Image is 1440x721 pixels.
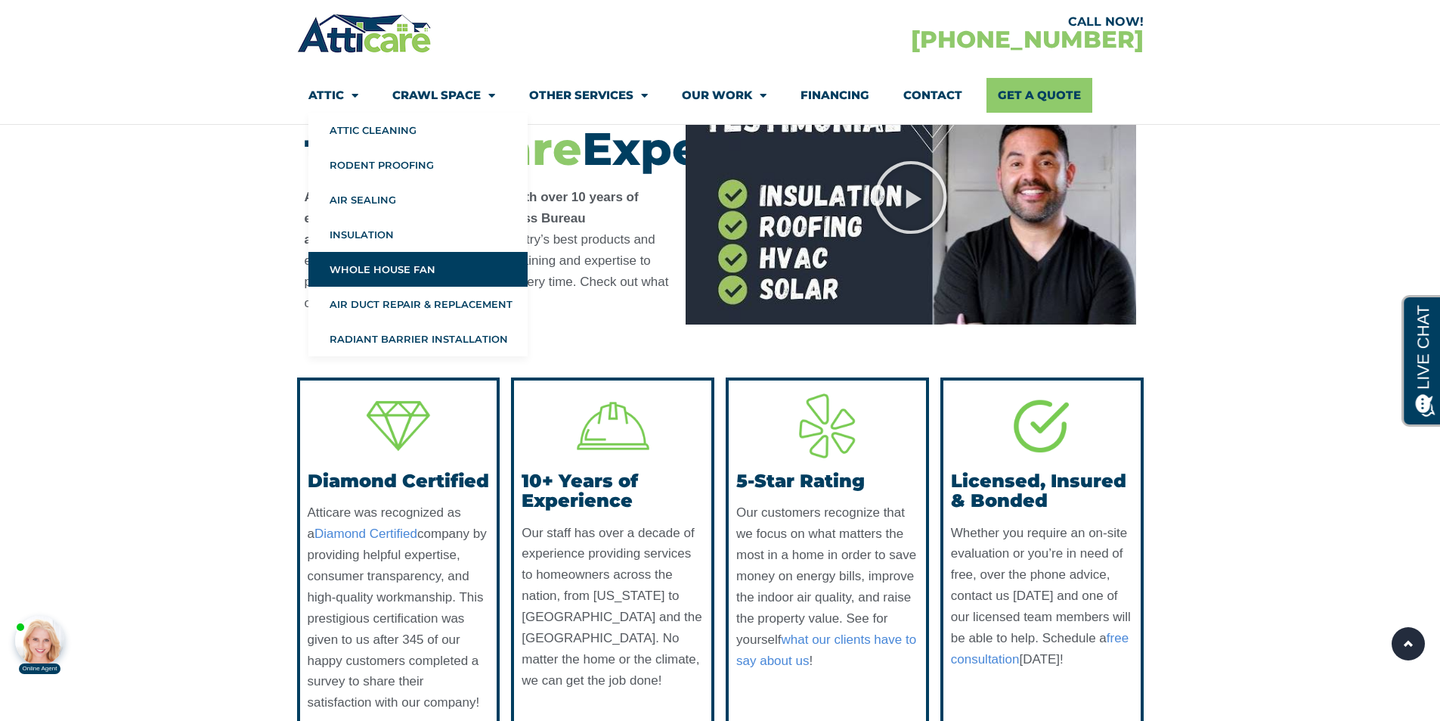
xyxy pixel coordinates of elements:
span: We install only the industry’s best products and every specialist on our team has the training an... [305,232,669,310]
p: Our staff has over a decade of experience providing services to homeowners across the nation, fro... [522,523,704,691]
p: Whether you require an on-site evaluation or you’re in need of free, over the phone advice, conta... [951,523,1133,670]
h3: Diamond Certified [308,471,490,491]
nav: Menu [308,78,1132,113]
span: Opens a chat window [37,12,122,31]
a: Other Services [529,78,648,113]
b: Atticare is a nationwide company with over 10 years of experience and an A+ Better Business Burea... [305,190,669,310]
h3: Licensed, Insured & Bonded [951,471,1133,511]
a: Diamond Certified [314,527,417,541]
a: Whole House Fan [308,252,528,287]
a: Insulation [308,217,528,252]
a: Get A Quote [986,78,1092,113]
a: Radiant Barrier Installation [308,322,528,356]
a: Crawl Space [392,78,495,113]
div: CALL NOW! [720,16,1144,28]
a: Air Duct Repair & Replacement [308,287,528,322]
h3: 10+ Years of Experience [522,471,704,511]
h3: About the Experience [305,81,670,172]
div: Play Video [873,160,949,235]
a: Our Work [682,78,766,113]
iframe: Chat Invitation [8,600,83,676]
p: Atticare was recognized as a company by providing helpful expertise, consumer transparency, and h... [308,502,490,713]
a: Contact [903,78,962,113]
a: what our clients have to say about us [736,632,916,668]
a: Attic [308,78,358,113]
h3: 5-Star Rating [736,471,918,491]
a: Air Sealing [308,182,528,217]
p: Our customers recognize that we focus on what matters the most in a home in order to save money o... [736,502,918,671]
a: Attic Cleaning [308,113,528,148]
ul: Attic [308,113,528,356]
a: Financing [801,78,869,113]
a: Rodent Proofing [308,148,528,182]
